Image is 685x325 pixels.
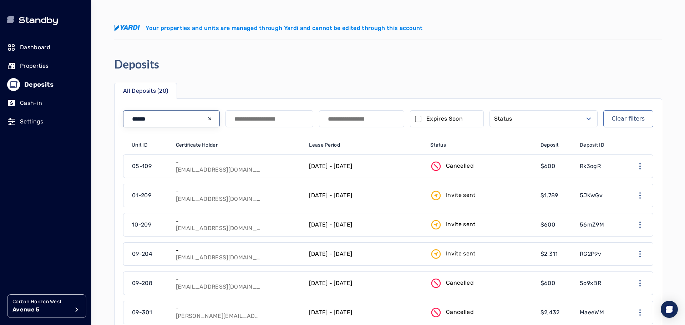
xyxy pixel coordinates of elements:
a: 01-209 [123,184,172,207]
p: $1,789 [541,191,558,200]
p: Invite sent [446,249,476,258]
p: Cancelled [446,279,474,287]
p: Dashboard [20,43,50,52]
p: [EMAIL_ADDRESS][DOMAIN_NAME] [176,254,262,261]
p: [EMAIL_ADDRESS][DOMAIN_NAME] [176,225,262,232]
p: 09-301 [132,308,152,317]
a: Deposits [7,77,84,92]
a: $2,432 [536,301,575,324]
p: [DATE] - [DATE] [309,279,352,288]
button: Clear filters [603,110,653,127]
p: Cancelled [446,308,474,316]
a: Rk3ogR [575,155,623,178]
a: Invite sent [426,243,536,265]
a: Cancelled [426,272,536,295]
p: $2,311 [541,250,558,258]
p: [DATE] - [DATE] [309,220,352,229]
p: [EMAIL_ADDRESS][DOMAIN_NAME] [176,283,262,290]
a: -[PERSON_NAME][EMAIL_ADDRESS][DOMAIN_NAME] [172,301,305,324]
p: - [176,218,262,225]
p: 09-208 [132,279,152,288]
div: input icon [207,116,213,122]
p: $600 [541,162,555,171]
a: $600 [536,213,575,236]
a: $1,789 [536,184,575,207]
button: Select open [489,110,598,127]
a: $600 [536,155,575,178]
p: - [176,276,262,283]
p: 5o9xBR [580,279,601,288]
a: [DATE] - [DATE] [305,243,426,265]
span: Unit ID [132,142,148,149]
a: -[EMAIL_ADDRESS][DOMAIN_NAME] [172,243,305,265]
a: [DATE] - [DATE] [305,272,426,295]
a: MaeeWM [575,301,623,324]
a: Properties [7,58,84,74]
p: Deposits [24,80,54,90]
p: All Deposits (20) [123,87,168,95]
a: [DATE] - [DATE] [305,155,426,178]
p: [EMAIL_ADDRESS][DOMAIN_NAME] [176,195,262,203]
p: - [176,159,262,166]
p: 10-209 [132,220,151,229]
a: [DATE] - [DATE] [305,213,426,236]
a: Invite sent [426,184,536,207]
p: $600 [541,220,555,229]
p: [PERSON_NAME][EMAIL_ADDRESS][DOMAIN_NAME] [176,313,262,320]
p: 01-209 [132,191,151,200]
p: Settings [20,117,44,126]
a: 09-301 [123,301,172,324]
a: 5JKwGv [575,184,623,207]
p: 05-109 [132,162,152,171]
a: RG2P9v [575,243,623,265]
p: $2,432 [541,308,560,317]
a: Dashboard [7,40,84,55]
p: Your properties and units are managed through Yardi and cannot be edited through this account [146,24,423,32]
span: Deposit ID [580,142,604,149]
a: 5o9xBR [575,272,623,295]
p: - [176,247,262,254]
p: Corban Horizon West [12,298,70,305]
p: - [176,305,262,313]
p: Properties [20,62,49,70]
a: 05-109 [123,155,172,178]
p: [DATE] - [DATE] [309,250,352,258]
a: [DATE] - [DATE] [305,301,426,324]
p: 5JKwGv [580,191,603,200]
span: Deposit [541,142,559,149]
a: Cash-in [7,95,84,111]
img: yardi [114,25,140,31]
a: Invite sent [426,213,536,236]
p: [DATE] - [DATE] [309,191,352,200]
a: Cancelled [426,301,536,324]
p: Invite sent [446,220,476,229]
a: -[EMAIL_ADDRESS][DOMAIN_NAME] [172,272,305,295]
a: -[EMAIL_ADDRESS][DOMAIN_NAME] [172,213,305,236]
p: $600 [541,279,555,288]
p: Invite sent [446,191,476,199]
a: [DATE] - [DATE] [305,184,426,207]
a: $600 [536,272,575,295]
a: -[EMAIL_ADDRESS][DOMAIN_NAME] [172,155,305,178]
p: [DATE] - [DATE] [309,162,352,171]
a: $2,311 [536,243,575,265]
p: Avenue 5 [12,305,70,314]
span: Status [430,142,446,149]
p: 56mZ9M [580,220,604,229]
a: Settings [7,114,84,130]
div: Open Intercom Messenger [661,301,678,318]
a: 10-209 [123,213,172,236]
a: Cancelled [426,155,536,178]
p: 09-204 [132,250,152,258]
button: Corban Horizon WestAvenue 5 [7,294,86,318]
p: RG2P9v [580,250,601,258]
p: Rk3ogR [580,162,601,171]
p: - [176,188,262,195]
p: Cash-in [20,99,42,107]
span: Certificate Holder [176,142,218,149]
label: Status [494,115,512,123]
p: [EMAIL_ADDRESS][DOMAIN_NAME] [176,166,262,173]
p: [DATE] - [DATE] [309,308,352,317]
h4: Deposits [114,57,159,71]
span: Lease Period [309,142,340,149]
